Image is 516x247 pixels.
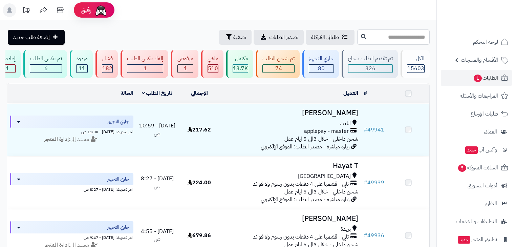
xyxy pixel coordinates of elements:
[275,64,282,73] span: 74
[457,235,497,244] span: تطبيق المتجر
[341,225,351,233] span: بريدة
[77,65,87,73] div: 11
[263,65,294,73] div: 74
[188,231,211,240] span: 679.86
[107,224,129,231] span: جاري التجهيز
[364,126,367,134] span: #
[441,195,512,212] a: التقارير
[457,163,498,172] span: السلات المتروكة
[461,55,498,65] span: الأقسام والمنتجات
[460,91,498,101] span: المراجعات والأسئلة
[348,65,392,73] div: 326
[348,55,393,63] div: تم تقديم الطلب بنجاح
[441,106,512,122] a: طلبات الإرجاع
[261,143,349,151] span: زيارة مباشرة - مصدر الطلب: الموقع الإلكتروني
[141,174,174,190] span: [DATE] - 8:27 ص
[119,50,170,78] a: إلغاء عكس الطلب 1
[465,145,497,155] span: وآتس آب
[484,199,497,208] span: التقارير
[364,179,367,187] span: #
[306,30,354,45] a: طلباتي المُوكلة
[5,136,138,143] div: مسند إلى:
[407,55,425,63] div: الكل
[184,64,187,73] span: 1
[178,65,193,73] div: 1
[441,70,512,86] a: الطلبات1
[225,50,255,78] a: مكتمل 13.7K
[102,64,112,73] span: 182
[468,181,497,190] span: أدوات التسويق
[94,3,108,17] img: ai-face.png
[102,65,112,73] div: 182
[79,64,85,73] span: 11
[13,33,50,41] span: إضافة طلب جديد
[441,160,512,176] a: السلات المتروكة5
[219,30,252,45] button: تصفية
[127,65,163,73] div: 1
[191,89,208,97] a: الإجمالي
[107,176,129,183] span: جاري التجهيز
[365,64,375,73] span: 326
[253,180,349,188] span: تابي - قسّمها على 4 دفعات بدون رسوم ولا فوائد
[177,55,193,63] div: مرفوض
[364,231,384,240] a: #49936
[456,217,497,226] span: التطبيقات والخدمات
[407,64,424,73] span: 15603
[76,55,88,63] div: مردود
[8,30,65,45] a: إضافة طلب جديد
[269,33,298,41] span: تصدير الطلبات
[102,55,113,63] div: فشل
[10,128,133,135] div: اخر تحديث: [DATE] - 11:00 ص
[170,50,200,78] a: مرفوض 1
[107,118,129,125] span: جاري التجهيز
[364,179,384,187] a: #49939
[223,162,358,170] h3: Hayat T
[471,109,498,119] span: طلبات الإرجاع
[144,64,147,73] span: 1
[284,135,358,143] span: شحن داخلي - خلال 3الى 5 ايام عمل
[399,50,431,78] a: الكل15603
[68,50,94,78] a: مردود 11
[340,120,351,127] span: الليث
[127,55,163,63] div: إلغاء عكس الطلب
[474,75,482,82] span: 1
[465,146,478,154] span: جديد
[233,55,248,63] div: مكتمل
[208,64,218,73] span: 510
[262,55,295,63] div: تم شحن الطلب
[10,185,133,192] div: اخر تحديث: [DATE] - 8:27 ص
[343,89,358,97] a: العميل
[255,50,301,78] a: تم شحن الطلب 74
[458,164,466,172] span: 5
[208,55,218,63] div: ملغي
[441,124,512,140] a: العملاء
[261,195,349,204] span: زيارة مباشرة - مصدر الطلب: الموقع الإلكتروني
[254,30,304,45] a: تصدير الطلبات
[142,89,173,97] a: تاريخ الطلب
[309,65,334,73] div: 80
[81,6,91,14] span: رفيق
[298,172,351,180] span: [GEOGRAPHIC_DATA]
[121,89,133,97] a: الحالة
[233,64,248,73] span: 13.7K
[10,233,133,241] div: اخر تحديث: [DATE] - 9:47 ص
[223,109,358,117] h3: [PERSON_NAME]
[233,33,246,41] span: تصفية
[253,233,349,241] span: تابي - قسّمها على 4 دفعات بدون رسوم ولا فوائد
[233,65,248,73] div: 13660
[441,142,512,158] a: وآتس آبجديد
[223,215,358,223] h3: [PERSON_NAME]
[200,50,225,78] a: ملغي 510
[94,50,119,78] a: فشل 182
[188,126,211,134] span: 217.62
[311,33,339,41] span: طلباتي المُوكلة
[458,236,470,244] span: جديد
[30,65,62,73] div: 6
[441,34,512,50] a: لوحة التحكم
[364,89,367,97] a: #
[284,188,358,196] span: شحن داخلي - خلال 3الى 5 ايام عمل
[473,73,498,83] span: الطلبات
[441,88,512,104] a: المراجعات والأسئلة
[18,3,35,19] a: تحديثات المنصة
[484,127,497,137] span: العملاء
